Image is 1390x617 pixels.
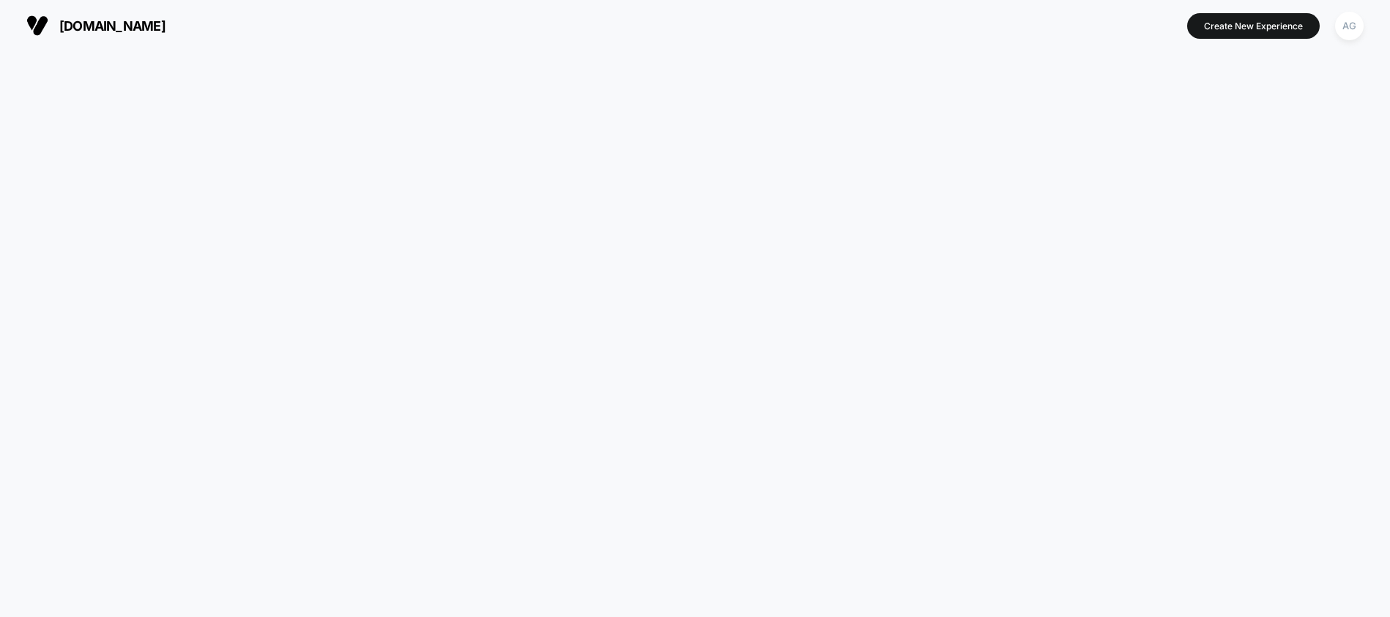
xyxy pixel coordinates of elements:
img: Visually logo [26,15,48,37]
button: AG [1331,11,1368,41]
div: AG [1335,12,1364,40]
button: Create New Experience [1187,13,1320,39]
span: [DOMAIN_NAME] [59,18,166,34]
button: [DOMAIN_NAME] [22,14,170,37]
